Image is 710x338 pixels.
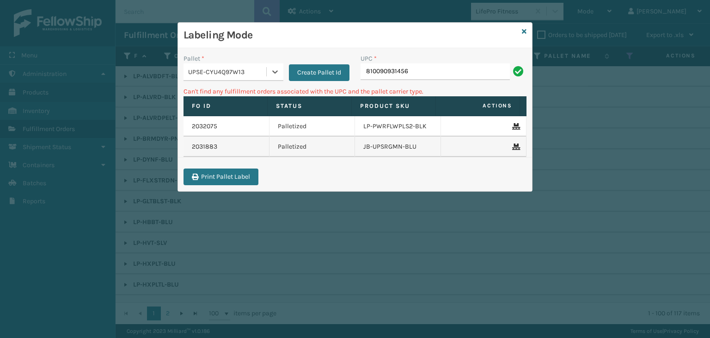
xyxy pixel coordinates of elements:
i: Remove From Pallet [512,144,518,150]
a: 2031883 [192,142,217,151]
label: Fo Id [192,102,259,110]
label: Product SKU [360,102,427,110]
label: Pallet [184,54,204,63]
button: Print Pallet Label [184,169,258,185]
label: UPC [361,54,377,63]
td: LP-PWRFLWPLS2-BLK [355,116,441,137]
p: Can't find any fulfillment orders associated with the UPC and the pallet carrier type. [184,87,526,96]
span: Actions [439,98,518,113]
td: Palletized [269,137,355,157]
td: Palletized [269,116,355,137]
label: Status [276,102,343,110]
button: Create Pallet Id [289,64,349,81]
a: 2032075 [192,122,217,131]
td: JB-UPSRGMN-BLU [355,137,441,157]
i: Remove From Pallet [512,123,518,130]
div: UPSE-CYU4Q97W13 [188,67,267,77]
h3: Labeling Mode [184,28,518,42]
